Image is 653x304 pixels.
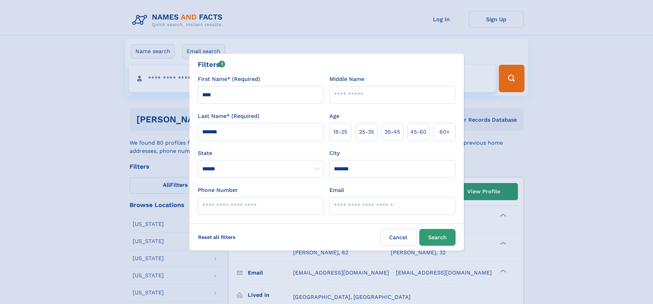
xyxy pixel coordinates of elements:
label: First Name* (Required) [198,75,260,83]
span: 35‑45 [385,128,400,136]
div: Filters [198,59,226,70]
span: 18‑25 [333,128,347,136]
label: Email [329,186,344,194]
label: State [198,149,324,157]
label: Phone Number [198,186,238,194]
span: 60+ [439,128,450,136]
span: 25‑35 [359,128,374,136]
label: Reset all filters [194,229,240,245]
label: Last Name* (Required) [198,112,259,120]
label: Cancel [380,229,416,246]
label: Middle Name [329,75,364,83]
label: City [329,149,340,157]
span: 45‑60 [410,128,426,136]
label: Age [329,112,339,120]
button: Search [419,229,456,246]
